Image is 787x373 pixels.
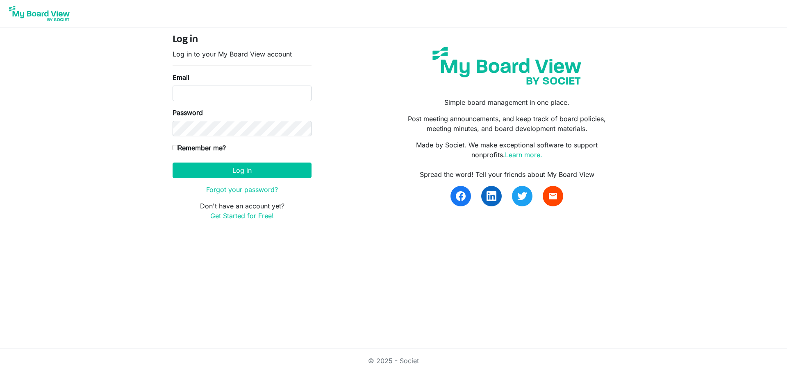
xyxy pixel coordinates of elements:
span: email [548,191,558,201]
p: Post meeting announcements, and keep track of board policies, meeting minutes, and board developm... [400,114,614,133]
img: facebook.svg [456,191,466,201]
a: © 2025 - Societ [368,357,419,365]
img: linkedin.svg [487,191,496,201]
a: Learn more. [505,151,542,159]
label: Remember me? [173,143,226,153]
a: email [543,186,563,206]
p: Made by Societ. We make exceptional software to support nonprofits. [400,140,614,160]
div: Spread the word! Tell your friends about My Board View [400,170,614,179]
p: Don't have an account yet? [173,201,312,221]
a: Get Started for Free! [210,212,274,220]
input: Remember me? [173,145,178,150]
img: twitter.svg [517,191,527,201]
p: Log in to your My Board View account [173,49,312,59]
img: My Board View Logo [7,3,72,24]
p: Simple board management in one place. [400,97,614,107]
label: Password [173,108,203,118]
a: Forgot your password? [206,185,278,194]
h4: Log in [173,34,312,46]
label: Email [173,72,189,82]
img: my-board-view-societ.svg [426,41,587,91]
button: Log in [173,163,312,178]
